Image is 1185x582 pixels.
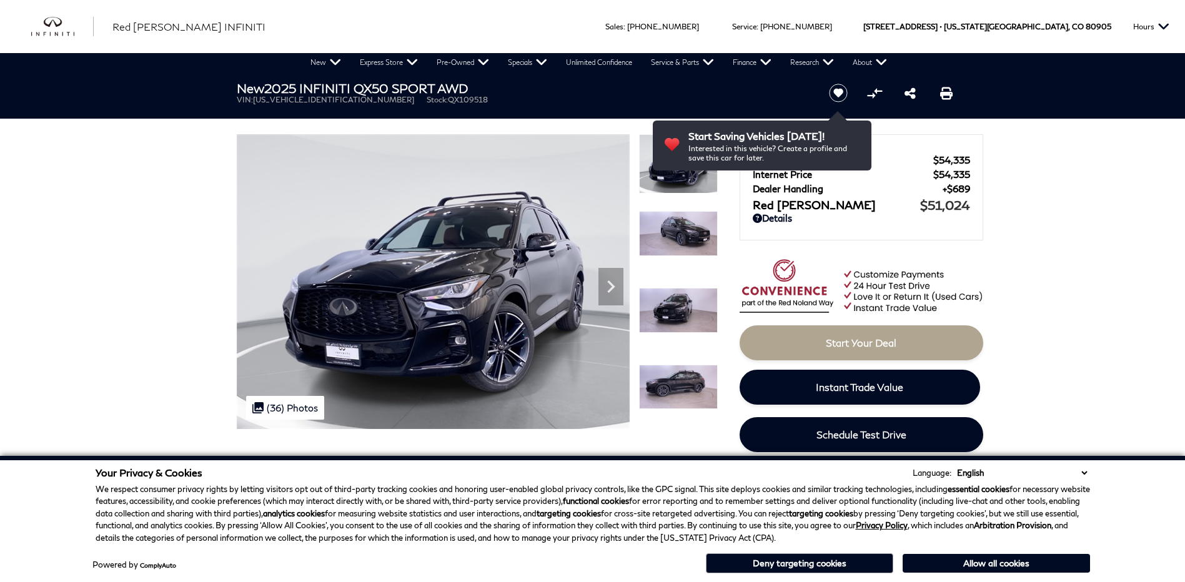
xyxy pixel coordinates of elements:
strong: essential cookies [948,484,1009,494]
a: MSRP $54,335 [753,154,970,165]
div: Powered by [92,561,176,569]
img: New 2025 BLACK OBSIDIAN INFINITI SPORT AWD image 4 [639,365,718,410]
span: Stock: [427,95,448,104]
a: ComplyAuto [140,561,176,569]
a: [PHONE_NUMBER] [760,22,832,31]
strong: analytics cookies [263,508,325,518]
span: Schedule Test Drive [816,428,906,440]
span: Sales [605,22,623,31]
span: $51,024 [920,197,970,212]
a: About [843,53,896,72]
a: Research [781,53,843,72]
a: Start Your Deal [740,325,983,360]
strong: functional cookies [563,496,629,506]
a: Red [PERSON_NAME] $51,024 [753,197,970,212]
a: Print this New 2025 INFINITI QX50 SPORT AWD [940,86,953,101]
span: : [623,22,625,31]
a: [PHONE_NUMBER] [627,22,699,31]
span: Internet Price [753,169,933,180]
span: Instant Trade Value [816,381,903,393]
a: New [301,53,350,72]
strong: targeting cookies [789,508,853,518]
span: $54,335 [933,154,970,165]
strong: targeting cookies [537,508,601,518]
button: Deny targeting cookies [706,553,893,573]
strong: Arbitration Provision [974,520,1051,530]
a: Details [753,212,970,224]
a: Dealer Handling $689 [753,183,970,194]
img: New 2025 BLACK OBSIDIAN INFINITI SPORT AWD image 1 [237,134,630,429]
a: Unlimited Confidence [557,53,642,72]
span: Start Your Deal [826,337,896,348]
span: QX109518 [448,95,488,104]
strong: New [237,81,264,96]
img: New 2025 BLACK OBSIDIAN INFINITI SPORT AWD image 2 [639,211,718,256]
a: Red [PERSON_NAME] INFINITI [112,19,265,34]
button: Save vehicle [825,83,852,103]
p: We respect consumer privacy rights by letting visitors opt out of third-party tracking cookies an... [96,483,1090,545]
span: Dealer Handling [753,183,943,194]
a: Specials [498,53,557,72]
a: Pre-Owned [427,53,498,72]
button: Allow all cookies [903,554,1090,573]
a: Share this New 2025 INFINITI QX50 SPORT AWD [905,86,916,101]
span: $54,335 [933,169,970,180]
h1: 2025 INFINITI QX50 SPORT AWD [237,81,808,95]
a: Internet Price $54,335 [753,169,970,180]
a: Schedule Test Drive [740,417,983,452]
span: Your Privacy & Cookies [96,466,202,478]
span: Red [PERSON_NAME] [753,198,920,212]
span: Service [732,22,756,31]
div: Language: [913,469,951,477]
span: : [756,22,758,31]
span: Red [PERSON_NAME] INFINITI [112,21,265,32]
a: Express Store [350,53,427,72]
img: New 2025 BLACK OBSIDIAN INFINITI SPORT AWD image 3 [639,288,718,333]
div: (36) Photos [246,396,324,420]
div: Next [598,268,623,305]
a: Finance [723,53,781,72]
select: Language Select [954,466,1090,479]
a: Instant Trade Value [740,370,980,405]
img: INFINITI [31,17,94,37]
span: MSRP [753,154,933,165]
button: Compare vehicle [865,84,884,102]
nav: Main Navigation [301,53,896,72]
a: Privacy Policy [856,520,908,530]
a: infiniti [31,17,94,37]
a: Service & Parts [642,53,723,72]
img: New 2025 BLACK OBSIDIAN INFINITI SPORT AWD image 1 [639,134,718,194]
span: $689 [943,183,970,194]
span: [US_VEHICLE_IDENTIFICATION_NUMBER] [253,95,414,104]
a: [STREET_ADDRESS] • [US_STATE][GEOGRAPHIC_DATA], CO 80905 [863,22,1111,31]
span: VIN: [237,95,253,104]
